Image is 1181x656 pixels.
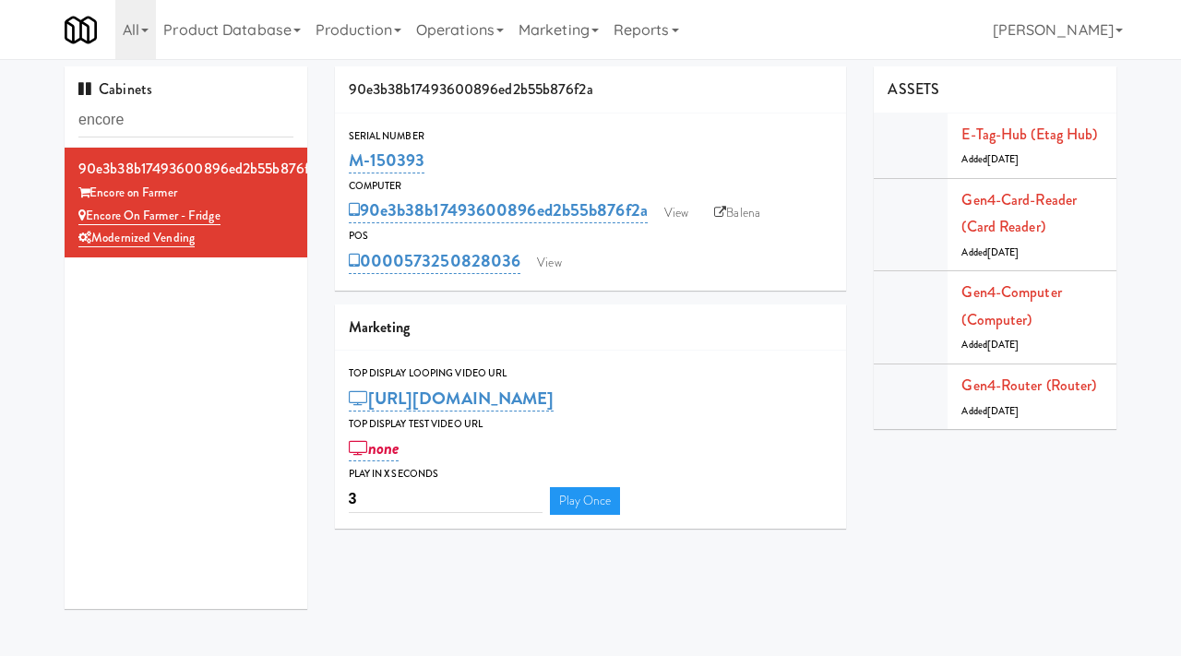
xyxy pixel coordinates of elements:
[961,375,1096,396] a: Gen4-router (Router)
[65,148,307,257] li: 90e3b38b17493600896ed2b55b876f2aEncore on Farmer Encore on Farmer - FridgeModernized Vending
[349,386,555,411] a: [URL][DOMAIN_NAME]
[349,248,521,274] a: 0000573250828036
[961,245,1019,259] span: Added
[78,78,152,100] span: Cabinets
[987,404,1020,418] span: [DATE]
[349,316,411,338] span: Marketing
[987,152,1020,166] span: [DATE]
[78,207,221,225] a: Encore on Farmer - Fridge
[961,124,1097,145] a: E-tag-hub (Etag Hub)
[349,465,833,483] div: Play in X seconds
[961,338,1019,352] span: Added
[961,189,1077,238] a: Gen4-card-reader (Card Reader)
[987,338,1020,352] span: [DATE]
[349,197,648,223] a: 90e3b38b17493600896ed2b55b876f2a
[349,364,833,383] div: Top Display Looping Video Url
[78,155,293,183] div: 90e3b38b17493600896ed2b55b876f2a
[78,103,293,137] input: Search cabinets
[705,199,769,227] a: Balena
[655,199,698,227] a: View
[78,229,195,247] a: Modernized Vending
[888,78,939,100] span: ASSETS
[349,227,833,245] div: POS
[65,14,97,46] img: Micromart
[961,152,1019,166] span: Added
[961,404,1019,418] span: Added
[550,487,621,515] a: Play Once
[349,148,425,173] a: M-150393
[349,127,833,146] div: Serial Number
[335,66,847,113] div: 90e3b38b17493600896ed2b55b876f2a
[961,281,1061,330] a: Gen4-computer (Computer)
[349,415,833,434] div: Top Display Test Video Url
[349,177,833,196] div: Computer
[349,435,400,461] a: none
[987,245,1020,259] span: [DATE]
[528,249,570,277] a: View
[78,182,293,205] div: Encore on Farmer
